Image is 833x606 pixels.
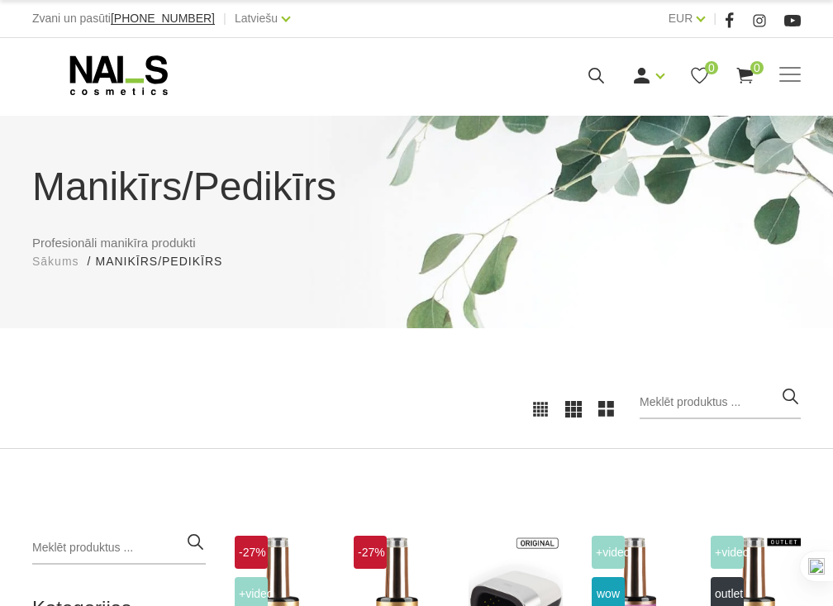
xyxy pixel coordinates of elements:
[32,157,801,217] h1: Manikīrs/Pedikīrs
[235,8,278,28] a: Latviešu
[711,536,744,569] span: +Video
[223,8,226,29] span: |
[735,65,755,86] a: 0
[32,532,206,565] input: Meklēt produktus ...
[592,536,625,569] span: +Video
[750,61,764,74] span: 0
[32,253,79,270] a: Sākums
[95,253,239,270] li: Manikīrs/Pedikīrs
[354,536,387,569] span: -27%
[111,12,215,25] a: [PHONE_NUMBER]
[32,8,215,29] div: Zvani un pasūti
[713,8,716,29] span: |
[689,65,710,86] a: 0
[235,536,268,569] span: -27%
[640,386,801,419] input: Meklēt produktus ...
[669,8,693,28] a: EUR
[32,255,79,268] span: Sākums
[705,61,718,74] span: 0
[20,157,813,270] div: Profesionāli manikīra produkti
